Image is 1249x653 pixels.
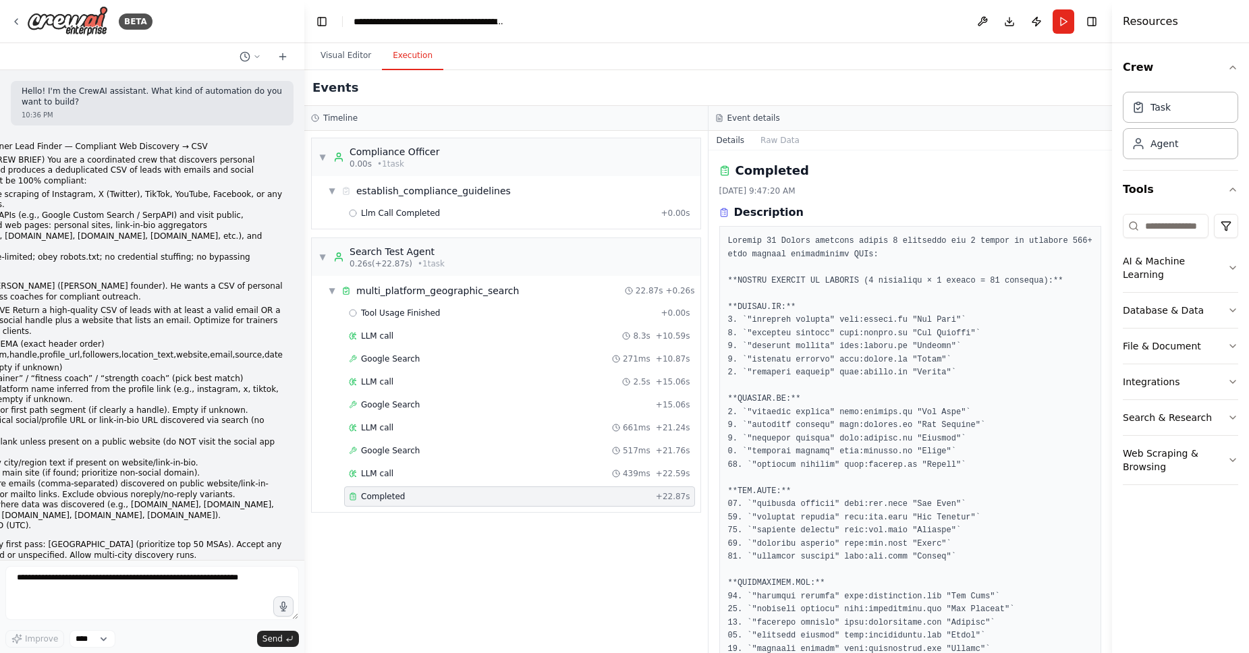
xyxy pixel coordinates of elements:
span: Improve [25,633,58,644]
button: File & Document [1123,329,1238,364]
img: Logo [27,6,108,36]
button: Tools [1123,171,1238,208]
button: Start a new chat [272,49,294,65]
span: LLM call [361,376,393,387]
span: 22.87s [636,285,663,296]
span: Google Search [361,445,420,456]
button: Details [709,131,753,150]
span: Completed [361,491,405,502]
span: + 10.87s [656,353,690,364]
span: 8.3s [633,331,650,341]
h3: Event details [727,113,780,123]
div: Agent [1150,137,1178,150]
span: Google Search [361,399,420,410]
h4: Resources [1123,13,1178,30]
button: Improve [5,630,64,648]
span: + 15.06s [656,376,690,387]
span: 0.00s [350,159,372,169]
button: Switch to previous chat [234,49,267,65]
span: 661ms [623,422,650,433]
button: AI & Machine Learning [1123,244,1238,292]
h3: Timeline [323,113,358,123]
span: + 0.26s [665,285,694,296]
span: ▼ [328,285,336,296]
div: 10:36 PM [22,110,283,120]
button: Integrations [1123,364,1238,399]
button: Send [257,631,299,647]
div: Crew [1123,86,1238,170]
span: ▼ [318,252,327,262]
button: Visual Editor [310,42,382,70]
span: • 1 task [418,258,445,269]
button: Crew [1123,49,1238,86]
div: Tools [1123,208,1238,496]
span: + 22.87s [656,491,690,502]
span: + 22.59s [656,468,690,479]
button: Click to speak your automation idea [273,596,294,617]
div: Compliance Officer [350,145,439,159]
span: Tool Usage Finished [361,308,441,318]
button: Web Scraping & Browsing [1123,436,1238,484]
div: establish_compliance_guidelines [356,184,511,198]
span: 2.5s [633,376,650,387]
span: LLM call [361,331,393,341]
span: + 15.06s [656,399,690,410]
span: 0.26s (+22.87s) [350,258,412,269]
span: • 1 task [377,159,404,169]
span: LLM call [361,422,393,433]
button: Hide left sidebar [312,12,331,31]
span: Llm Call Completed [361,208,440,219]
span: + 0.00s [661,208,690,219]
button: Raw Data [752,131,808,150]
button: Hide right sidebar [1082,12,1101,31]
button: Database & Data [1123,293,1238,328]
div: Task [1150,101,1171,114]
h2: Events [312,78,358,97]
button: Search & Research [1123,400,1238,435]
span: Google Search [361,353,420,364]
h2: Completed [735,161,809,180]
span: ▼ [328,186,336,196]
div: Search Test Agent [350,245,445,258]
h3: Description [734,204,804,221]
span: 439ms [623,468,650,479]
span: LLM call [361,468,393,479]
span: 271ms [623,353,650,364]
span: + 21.76s [656,445,690,456]
span: ▼ [318,152,327,163]
span: + 0.00s [661,308,690,318]
span: Send [262,633,283,644]
p: Hello! I'm the CrewAI assistant. What kind of automation do you want to build? [22,86,283,107]
div: BETA [119,13,152,30]
span: + 21.24s [656,422,690,433]
span: 517ms [623,445,650,456]
nav: breadcrumb [354,15,505,28]
span: + 10.59s [656,331,690,341]
div: [DATE] 9:47:20 AM [719,186,1102,196]
div: multi_platform_geographic_search [356,284,519,297]
button: Execution [382,42,443,70]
